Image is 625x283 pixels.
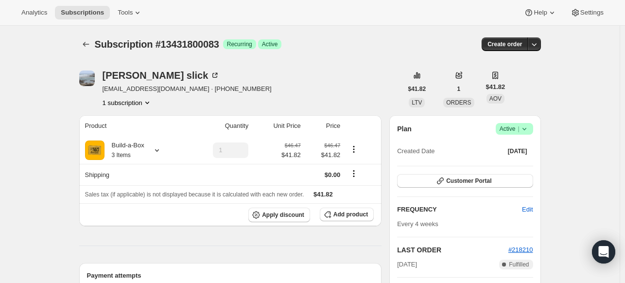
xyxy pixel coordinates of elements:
[281,150,301,160] span: $41.82
[508,147,527,155] span: [DATE]
[451,82,467,96] button: 1
[85,191,304,198] span: Sales tax (if applicable) is not displayed because it is calculated with each new order.
[262,40,278,48] span: Active
[251,115,304,137] th: Unit Price
[313,191,333,198] span: $41.82
[509,261,529,268] span: Fulfilled
[262,211,304,219] span: Apply discount
[16,6,53,19] button: Analytics
[285,142,301,148] small: $46.47
[397,174,533,188] button: Customer Portal
[516,202,538,217] button: Edit
[522,205,533,214] span: Edit
[55,6,110,19] button: Subscriptions
[402,82,432,96] button: $41.82
[21,9,47,17] span: Analytics
[397,124,412,134] h2: Plan
[79,115,187,137] th: Product
[346,168,362,179] button: Shipping actions
[408,85,426,93] span: $41.82
[333,211,368,218] span: Add product
[508,245,533,255] button: #218210
[565,6,609,19] button: Settings
[248,208,310,222] button: Apply discount
[61,9,104,17] span: Subscriptions
[592,240,615,264] div: Open Intercom Messenger
[307,150,341,160] span: $41.82
[103,71,220,80] div: [PERSON_NAME] slick
[112,6,148,19] button: Tools
[104,141,144,160] div: Build-a-Box
[508,246,533,253] a: #218210
[397,205,522,214] h2: FREQUENCY
[324,142,340,148] small: $46.47
[446,177,491,185] span: Customer Portal
[534,9,547,17] span: Help
[580,9,604,17] span: Settings
[79,71,95,86] span: sally slick
[227,40,252,48] span: Recurring
[487,40,522,48] span: Create order
[304,115,344,137] th: Price
[397,245,508,255] h2: LAST ORDER
[518,6,562,19] button: Help
[482,37,528,51] button: Create order
[500,124,529,134] span: Active
[325,171,341,178] span: $0.00
[397,220,438,228] span: Every 4 weeks
[79,37,93,51] button: Subscriptions
[446,99,471,106] span: ORDERS
[118,9,133,17] span: Tools
[85,141,104,160] img: product img
[103,84,272,94] span: [EMAIL_ADDRESS][DOMAIN_NAME] · [PHONE_NUMBER]
[502,144,533,158] button: [DATE]
[412,99,422,106] span: LTV
[489,95,502,102] span: AOV
[457,85,461,93] span: 1
[320,208,374,221] button: Add product
[103,98,152,107] button: Product actions
[397,146,434,156] span: Created Date
[79,164,187,185] th: Shipping
[186,115,251,137] th: Quantity
[87,271,374,281] h2: Payment attempts
[518,125,519,133] span: |
[95,39,219,50] span: Subscription #13431800083
[397,260,417,269] span: [DATE]
[486,82,505,92] span: $41.82
[112,152,131,159] small: 3 Items
[346,144,362,155] button: Product actions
